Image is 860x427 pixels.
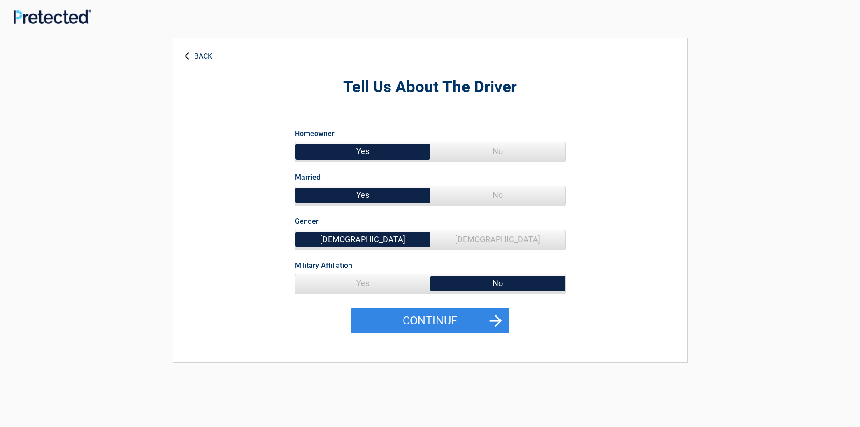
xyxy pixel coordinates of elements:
[295,215,319,227] label: Gender
[182,44,214,60] a: BACK
[295,259,352,272] label: Military Affiliation
[295,230,430,249] span: [DEMOGRAPHIC_DATA]
[430,186,565,204] span: No
[351,308,509,334] button: Continue
[295,127,335,140] label: Homeowner
[295,274,430,292] span: Yes
[295,171,321,183] label: Married
[223,77,637,98] h2: Tell Us About The Driver
[430,230,565,249] span: [DEMOGRAPHIC_DATA]
[14,9,91,23] img: Main Logo
[295,186,430,204] span: Yes
[295,142,430,160] span: Yes
[430,274,565,292] span: No
[430,142,565,160] span: No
